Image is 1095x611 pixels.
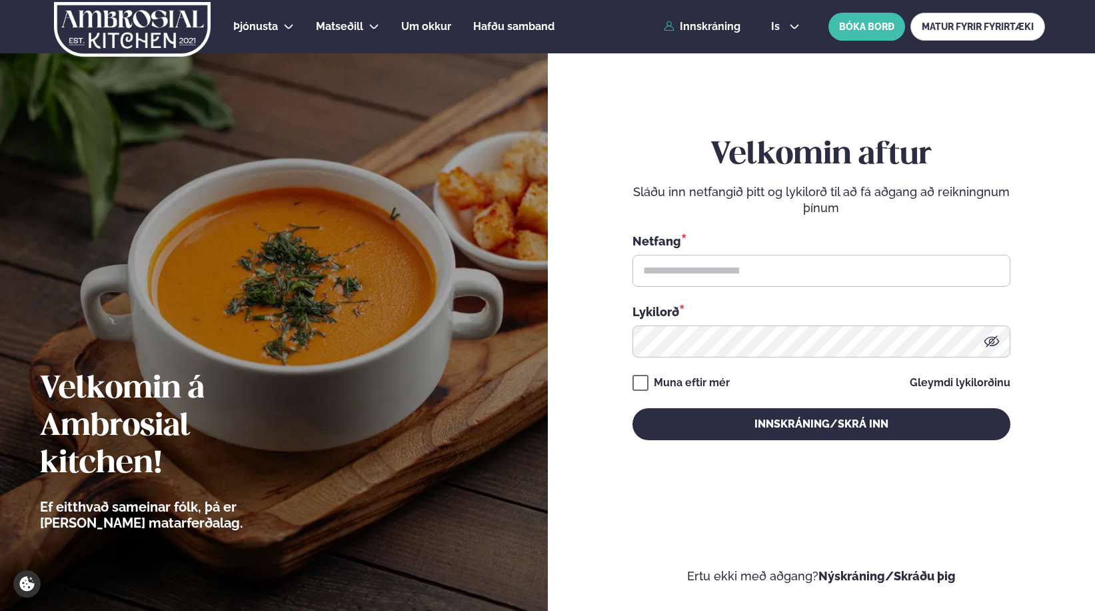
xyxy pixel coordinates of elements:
h2: Velkomin á Ambrosial kitchen! [40,371,317,483]
a: Um okkur [401,19,451,35]
p: Ertu ekki með aðgang? [588,568,1056,584]
a: Innskráning [664,21,740,33]
a: Gleymdi lykilorðinu [910,378,1010,388]
a: Cookie settings [13,570,41,598]
span: Þjónusta [233,20,278,33]
button: BÓKA BORÐ [828,13,905,41]
a: MATUR FYRIR FYRIRTÆKI [910,13,1045,41]
div: Lykilorð [632,303,1010,320]
p: Ef eitthvað sameinar fólk, þá er [PERSON_NAME] matarferðalag. [40,499,317,531]
a: Matseðill [316,19,363,35]
div: Netfang [632,232,1010,249]
img: logo [53,2,212,57]
button: is [760,21,810,32]
span: Matseðill [316,20,363,33]
h2: Velkomin aftur [632,137,1010,174]
span: Hafðu samband [473,20,554,33]
a: Nýskráning/Skráðu þig [818,569,956,583]
p: Sláðu inn netfangið þitt og lykilorð til að fá aðgang að reikningnum þínum [632,184,1010,216]
a: Hafðu samband [473,19,554,35]
span: is [771,21,784,32]
a: Þjónusta [233,19,278,35]
span: Um okkur [401,20,451,33]
button: Innskráning/Skrá inn [632,408,1010,440]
